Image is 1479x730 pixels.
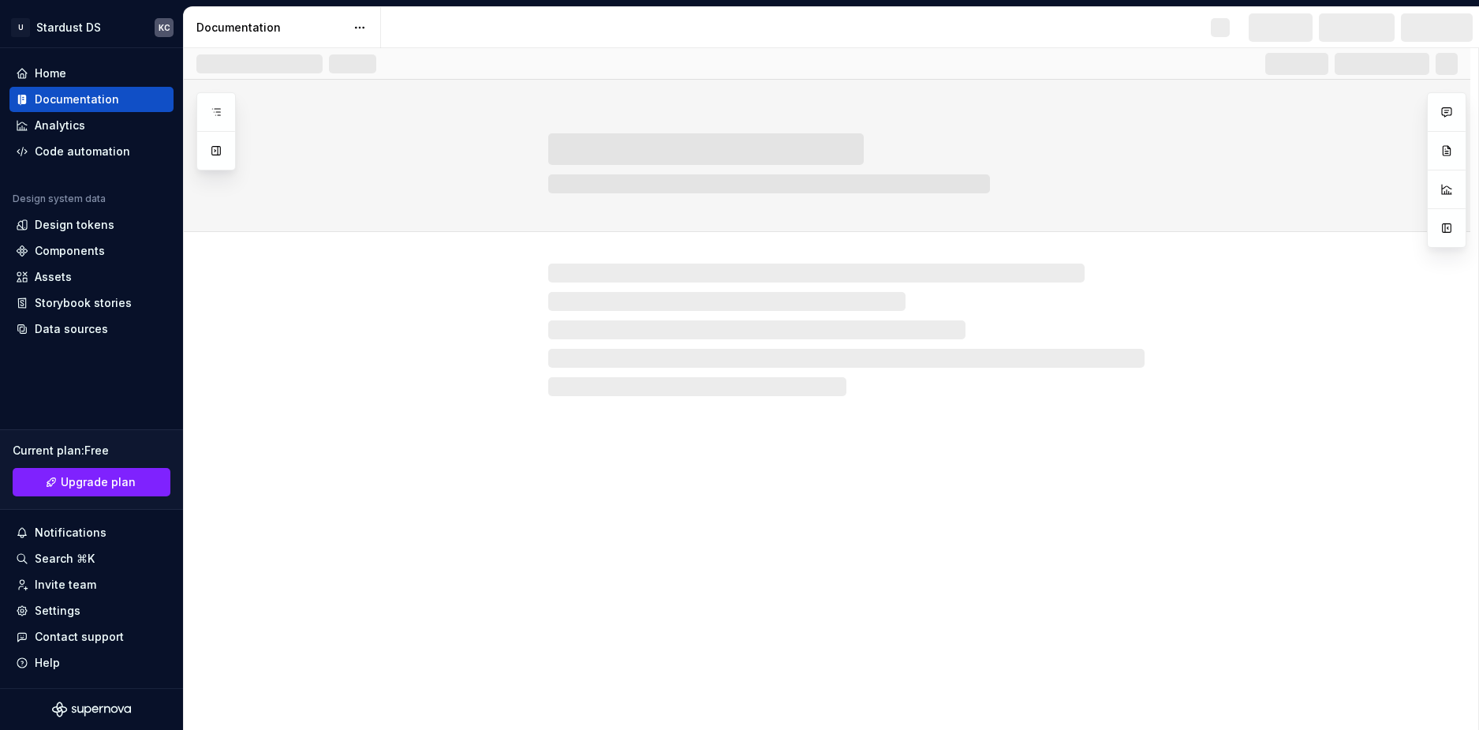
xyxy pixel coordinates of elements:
a: Storybook stories [9,290,174,316]
a: Home [9,61,174,86]
a: Components [9,238,174,264]
div: Components [35,243,105,259]
a: Design tokens [9,212,174,238]
button: Help [9,650,174,676]
div: Design system data [13,193,106,205]
a: Assets [9,264,174,290]
span: Upgrade plan [61,474,136,490]
a: Data sources [9,316,174,342]
div: Help [35,655,60,671]
div: Invite team [35,577,96,593]
div: Documentation [35,92,119,107]
a: Code automation [9,139,174,164]
button: Upgrade plan [13,468,170,496]
div: KC [159,21,170,34]
button: UStardust DSKC [3,10,180,44]
a: Documentation [9,87,174,112]
a: Analytics [9,113,174,138]
a: Invite team [9,572,174,597]
a: Settings [9,598,174,623]
div: Code automation [35,144,130,159]
div: Documentation [196,20,345,36]
div: Home [35,66,66,81]
div: Current plan : Free [13,443,170,459]
button: Notifications [9,520,174,545]
div: Data sources [35,321,108,337]
div: Assets [35,269,72,285]
div: Notifications [35,525,106,541]
button: Contact support [9,624,174,650]
div: Stardust DS [36,20,101,36]
div: U [11,18,30,37]
div: Contact support [35,629,124,645]
div: Analytics [35,118,85,133]
svg: Supernova Logo [52,702,131,717]
div: Settings [35,603,80,619]
div: Search ⌘K [35,551,95,567]
div: Storybook stories [35,295,132,311]
button: Search ⌘K [9,546,174,571]
div: Design tokens [35,217,114,233]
